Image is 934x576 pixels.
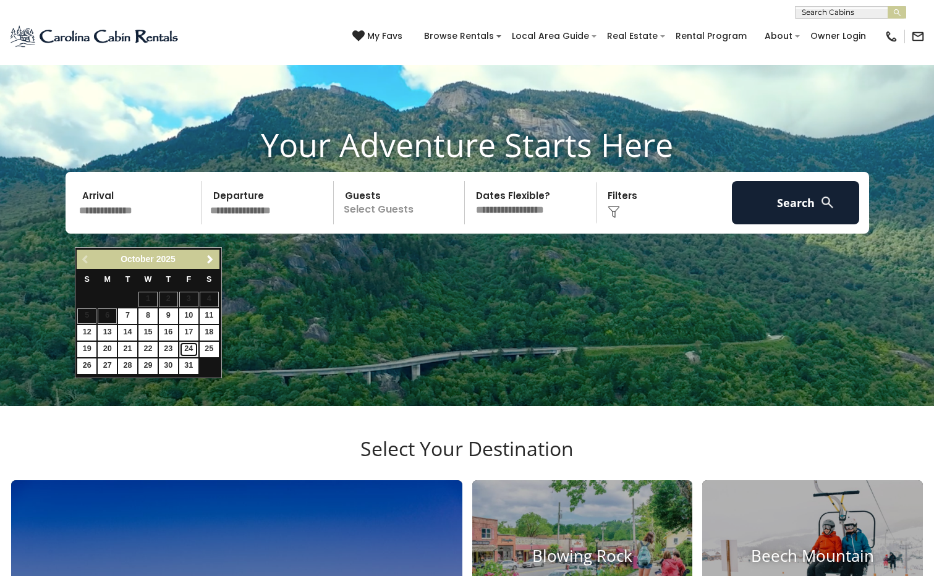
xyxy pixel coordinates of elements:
img: phone-regular-black.png [885,30,898,43]
img: Blue-2.png [9,24,180,49]
a: 11 [200,308,219,324]
a: 14 [118,325,137,341]
p: Select Guests [338,181,465,224]
span: Saturday [206,275,211,284]
h4: Beech Mountain [702,547,923,566]
a: About [758,27,799,46]
a: 10 [179,308,198,324]
span: Friday [186,275,191,284]
a: 31 [179,358,198,374]
span: My Favs [367,30,402,43]
img: mail-regular-black.png [911,30,925,43]
a: 13 [98,325,117,341]
span: Tuesday [125,275,130,284]
span: Sunday [85,275,90,284]
a: 16 [159,325,178,341]
a: 21 [118,342,137,357]
a: 20 [98,342,117,357]
a: 19 [77,342,96,357]
a: 25 [200,342,219,357]
a: 18 [200,325,219,341]
a: My Favs [352,30,405,43]
span: Thursday [166,275,171,284]
a: 22 [138,342,158,357]
button: Search [732,181,860,224]
span: Wednesday [145,275,152,284]
a: Next [203,252,218,267]
a: 12 [77,325,96,341]
a: 28 [118,358,137,374]
a: 26 [77,358,96,374]
a: Real Estate [601,27,664,46]
a: 8 [138,308,158,324]
a: 17 [179,325,198,341]
a: Browse Rentals [418,27,500,46]
a: 7 [118,308,137,324]
a: 24 [179,342,198,357]
h4: Blowing Rock [472,547,693,566]
a: Owner Login [804,27,872,46]
span: Monday [104,275,111,284]
span: October [121,254,154,264]
h3: Select Your Destination [9,437,925,480]
a: 15 [138,325,158,341]
a: 23 [159,342,178,357]
span: 2025 [156,254,176,264]
img: filter--v1.png [608,206,620,218]
a: 30 [159,358,178,374]
img: search-regular-white.png [820,195,835,210]
h1: Your Adventure Starts Here [9,125,925,164]
a: Local Area Guide [506,27,595,46]
a: Rental Program [669,27,753,46]
a: 29 [138,358,158,374]
span: Next [205,255,215,265]
a: 27 [98,358,117,374]
a: 9 [159,308,178,324]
